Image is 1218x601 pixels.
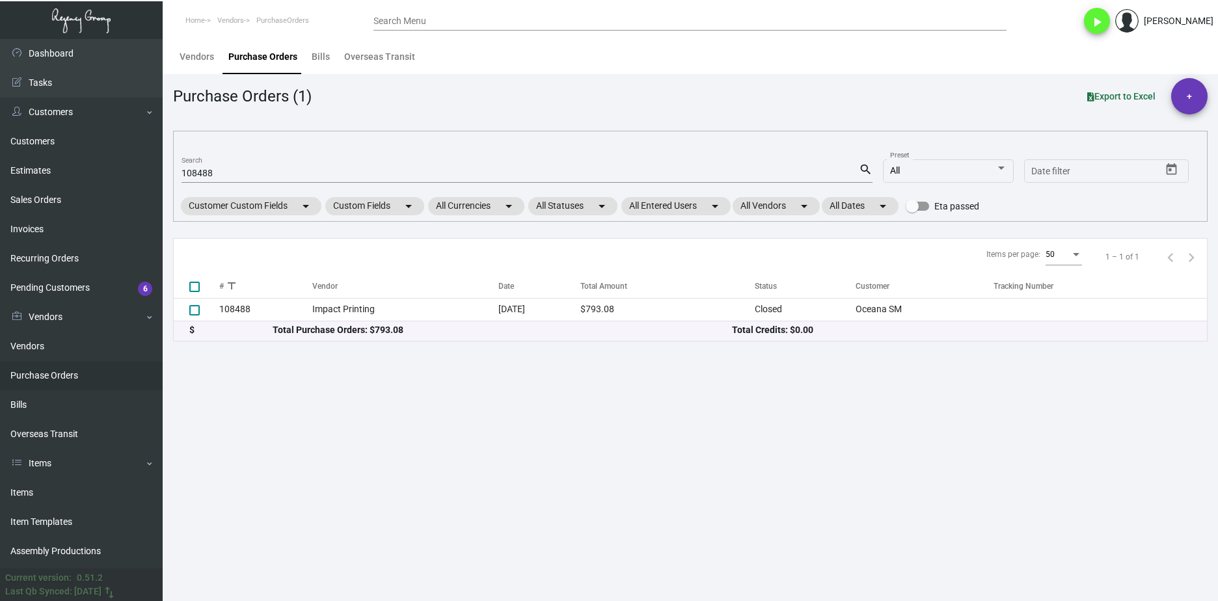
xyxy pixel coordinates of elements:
[189,323,273,337] div: $
[298,198,314,214] mat-icon: arrow_drop_down
[312,280,338,292] div: Vendor
[325,197,424,215] mat-chip: Custom Fields
[5,571,72,585] div: Current version:
[344,50,415,64] div: Overseas Transit
[580,298,755,321] td: $793.08
[755,298,856,321] td: Closed
[528,197,617,215] mat-chip: All Statuses
[755,280,856,292] div: Status
[173,85,312,108] div: Purchase Orders (1)
[185,16,205,25] span: Home
[594,198,610,214] mat-icon: arrow_drop_down
[498,280,514,292] div: Date
[219,280,224,292] div: #
[875,198,891,214] mat-icon: arrow_drop_down
[1031,167,1072,177] input: Start date
[994,280,1207,292] div: Tracking Number
[580,280,755,292] div: Total Amount
[1089,14,1105,30] i: play_arrow
[219,280,312,292] div: #
[994,280,1053,292] div: Tracking Number
[180,50,214,64] div: Vendors
[856,280,994,292] div: Customer
[707,198,723,214] mat-icon: arrow_drop_down
[1046,250,1082,260] mat-select: Items per page:
[1115,9,1139,33] img: admin@bootstrapmaster.com
[312,50,330,64] div: Bills
[1083,167,1145,177] input: End date
[273,323,732,337] div: Total Purchase Orders: $793.08
[859,162,873,178] mat-icon: search
[1144,14,1213,28] div: [PERSON_NAME]
[1077,85,1166,108] button: Export to Excel
[733,197,820,215] mat-chip: All Vendors
[856,280,889,292] div: Customer
[1171,78,1208,114] button: +
[1046,250,1055,259] span: 50
[181,197,321,215] mat-chip: Customer Custom Fields
[228,50,297,64] div: Purchase Orders
[256,16,309,25] span: PurchaseOrders
[1161,159,1182,180] button: Open calendar
[732,323,1191,337] div: Total Credits: $0.00
[621,197,731,215] mat-chip: All Entered Users
[219,298,312,321] td: 108488
[796,198,812,214] mat-icon: arrow_drop_down
[1105,251,1139,263] div: 1 – 1 of 1
[986,248,1040,260] div: Items per page:
[401,198,416,214] mat-icon: arrow_drop_down
[312,280,498,292] div: Vendor
[498,280,580,292] div: Date
[822,197,899,215] mat-chip: All Dates
[1087,91,1156,101] span: Export to Excel
[501,198,517,214] mat-icon: arrow_drop_down
[5,585,101,598] div: Last Qb Synced: [DATE]
[1160,247,1181,267] button: Previous page
[312,298,498,321] td: Impact Printing
[755,280,777,292] div: Status
[934,198,979,214] span: Eta passed
[580,280,627,292] div: Total Amount
[1187,78,1192,114] span: +
[856,298,994,321] td: Oceana SM
[890,165,900,176] span: All
[1181,247,1202,267] button: Next page
[77,571,103,585] div: 0.51.2
[1084,8,1110,34] button: play_arrow
[428,197,524,215] mat-chip: All Currencies
[498,298,580,321] td: [DATE]
[217,16,244,25] span: Vendors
